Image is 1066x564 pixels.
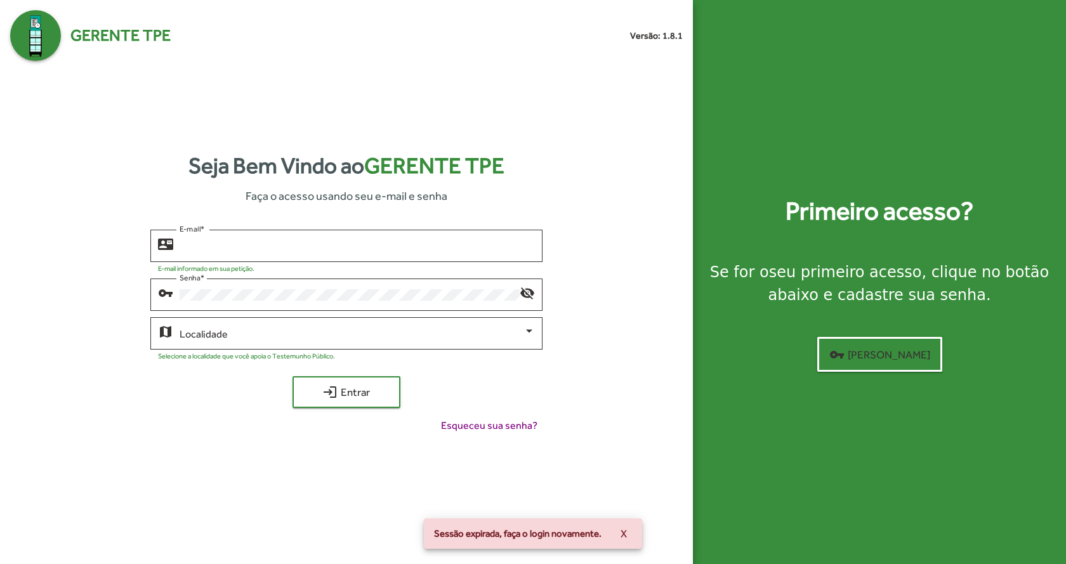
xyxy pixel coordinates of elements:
[304,381,389,403] span: Entrar
[246,187,447,204] span: Faça o acesso usando seu e-mail e senha
[293,376,400,408] button: Entrar
[621,522,627,545] span: X
[829,343,930,366] span: [PERSON_NAME]
[769,263,922,281] strong: seu primeiro acesso
[630,29,683,43] small: Versão: 1.8.1
[10,10,61,61] img: Logo Gerente
[158,236,173,251] mat-icon: contact_mail
[786,192,973,230] strong: Primeiro acesso?
[817,337,942,372] button: [PERSON_NAME]
[708,261,1051,306] div: Se for o , clique no botão abaixo e cadastre sua senha.
[520,285,535,300] mat-icon: visibility_off
[364,153,504,178] span: Gerente TPE
[158,324,173,339] mat-icon: map
[188,149,504,183] strong: Seja Bem Vindo ao
[610,522,637,545] button: X
[322,384,338,400] mat-icon: login
[434,527,602,540] span: Sessão expirada, faça o login novamente.
[829,347,845,362] mat-icon: vpn_key
[70,23,171,48] span: Gerente TPE
[158,265,254,272] mat-hint: E-mail informado em sua petição.
[441,418,537,433] span: Esqueceu sua senha?
[158,352,335,360] mat-hint: Selecione a localidade que você apoia o Testemunho Público.
[158,285,173,300] mat-icon: vpn_key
